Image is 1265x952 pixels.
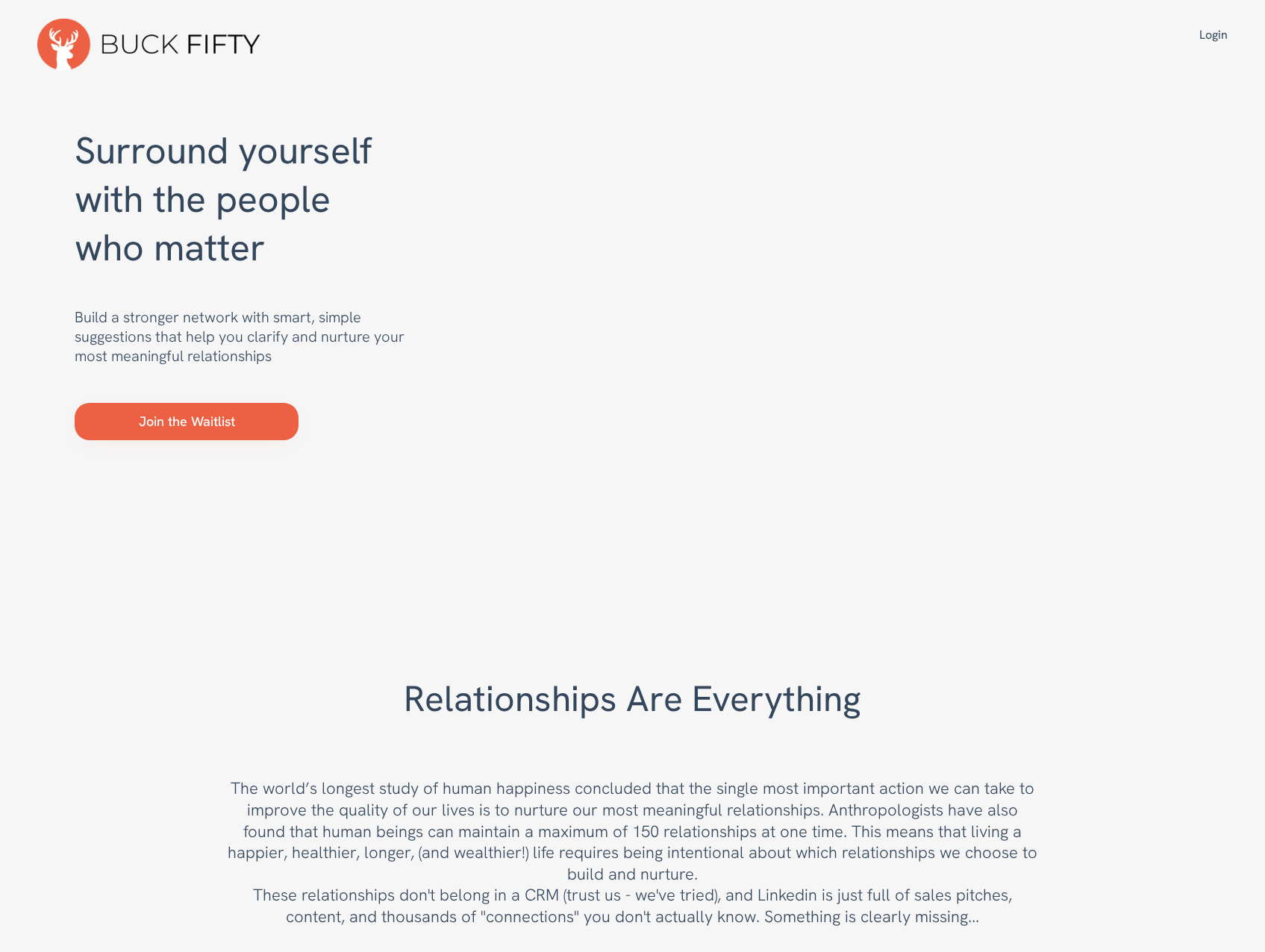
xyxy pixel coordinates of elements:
iframe: BuckFifty Demo [446,126,1191,564]
h1: Surround yourself with the people who matter [75,126,410,272]
h1: Relationships Are Everything [227,676,1038,722]
img: BUCKFIFTY_logo_v1.png [37,19,261,70]
div: Login [1078,27,1228,43]
button: Join the Waitlist [75,403,299,440]
h1: Build a stronger network with smart, simple suggestions that help you clarify and nurture your mo... [75,307,410,366]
